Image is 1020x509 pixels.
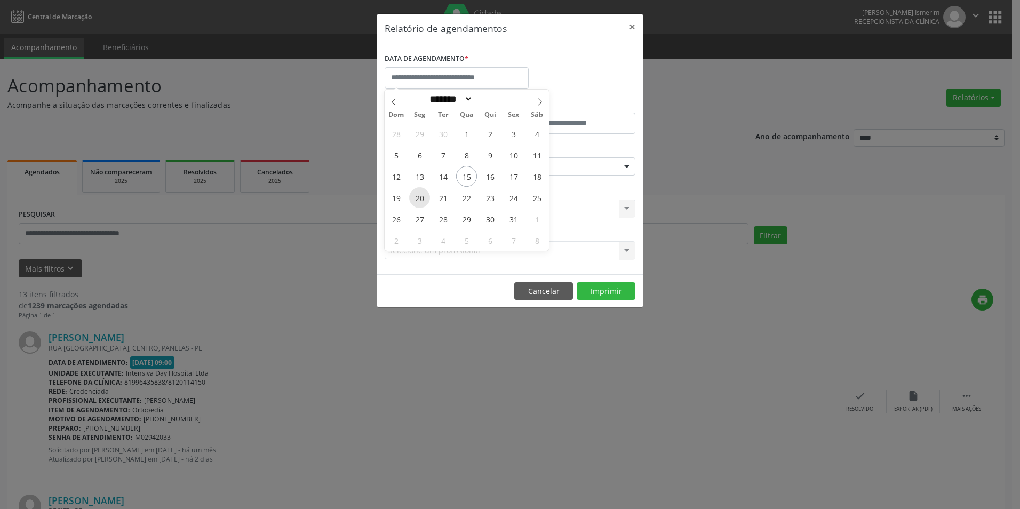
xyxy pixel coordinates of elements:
[473,93,508,105] input: Year
[480,230,500,251] span: Novembro 6, 2025
[433,145,453,165] span: Outubro 7, 2025
[385,21,507,35] h5: Relatório de agendamentos
[409,145,430,165] span: Outubro 6, 2025
[455,112,479,118] span: Qua
[433,209,453,229] span: Outubro 28, 2025
[409,123,430,144] span: Setembro 29, 2025
[503,209,524,229] span: Outubro 31, 2025
[503,123,524,144] span: Outubro 3, 2025
[527,209,547,229] span: Novembro 1, 2025
[525,112,549,118] span: Sáb
[386,230,407,251] span: Novembro 2, 2025
[527,187,547,208] span: Outubro 25, 2025
[409,187,430,208] span: Outubro 20, 2025
[480,145,500,165] span: Outubro 9, 2025
[527,145,547,165] span: Outubro 11, 2025
[479,112,502,118] span: Qui
[432,112,455,118] span: Ter
[386,145,407,165] span: Outubro 5, 2025
[621,14,643,40] button: Close
[480,187,500,208] span: Outubro 23, 2025
[433,230,453,251] span: Novembro 4, 2025
[386,187,407,208] span: Outubro 19, 2025
[480,123,500,144] span: Outubro 2, 2025
[386,209,407,229] span: Outubro 26, 2025
[409,166,430,187] span: Outubro 13, 2025
[433,187,453,208] span: Outubro 21, 2025
[409,230,430,251] span: Novembro 3, 2025
[503,187,524,208] span: Outubro 24, 2025
[456,123,477,144] span: Outubro 1, 2025
[503,166,524,187] span: Outubro 17, 2025
[456,187,477,208] span: Outubro 22, 2025
[409,209,430,229] span: Outubro 27, 2025
[527,123,547,144] span: Outubro 4, 2025
[480,166,500,187] span: Outubro 16, 2025
[577,282,635,300] button: Imprimir
[386,166,407,187] span: Outubro 12, 2025
[456,209,477,229] span: Outubro 29, 2025
[456,230,477,251] span: Novembro 5, 2025
[480,209,500,229] span: Outubro 30, 2025
[426,93,473,105] select: Month
[514,282,573,300] button: Cancelar
[433,166,453,187] span: Outubro 14, 2025
[513,96,635,113] label: ATÉ
[527,166,547,187] span: Outubro 18, 2025
[503,230,524,251] span: Novembro 7, 2025
[385,51,468,67] label: DATA DE AGENDAMENTO
[408,112,432,118] span: Seg
[502,112,525,118] span: Sex
[456,166,477,187] span: Outubro 15, 2025
[527,230,547,251] span: Novembro 8, 2025
[385,112,408,118] span: Dom
[456,145,477,165] span: Outubro 8, 2025
[386,123,407,144] span: Setembro 28, 2025
[503,145,524,165] span: Outubro 10, 2025
[433,123,453,144] span: Setembro 30, 2025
